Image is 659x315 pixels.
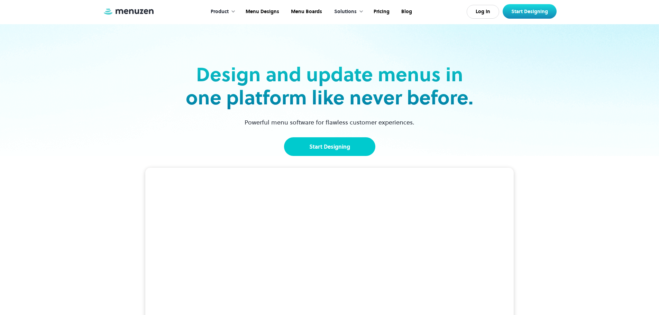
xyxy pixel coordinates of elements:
a: Menu Boards [284,1,327,22]
div: Product [211,8,229,16]
a: Start Designing [503,4,557,19]
div: Solutions [334,8,357,16]
a: Log In [467,5,499,19]
a: Blog [395,1,417,22]
div: Product [204,1,239,22]
a: Pricing [367,1,395,22]
a: Start Designing [284,137,375,156]
a: Menu Designs [239,1,284,22]
p: Powerful menu software for flawless customer experiences. [236,118,423,127]
h2: Design and update menus in one platform like never before. [184,63,476,109]
div: Solutions [327,1,367,22]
